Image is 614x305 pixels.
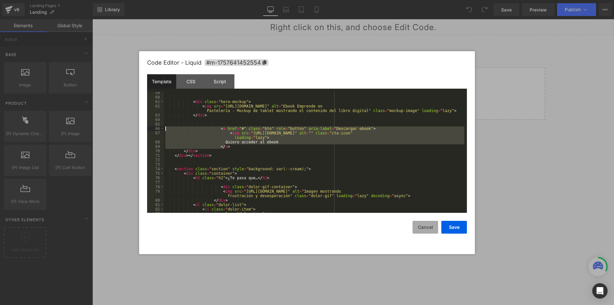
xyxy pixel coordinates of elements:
[147,113,164,117] div: 63
[147,95,164,100] div: 60
[147,162,164,167] div: 73
[147,180,164,185] div: 77
[147,149,164,153] div: 70
[147,171,164,176] div: 75
[147,176,164,180] div: 76
[147,100,164,104] div: 61
[147,117,164,122] div: 64
[264,63,321,76] a: Add Single Section
[147,189,164,198] div: 79
[147,140,164,144] div: 68
[147,74,176,89] div: Template
[147,153,164,158] div: 71
[147,158,164,162] div: 72
[205,74,234,89] div: Script
[147,59,201,66] span: Code Editor - Liquid
[592,283,608,299] div: Open Intercom Messenger
[79,81,443,85] p: or Drag & Drop elements from left sidebar
[441,221,467,234] button: Save
[147,131,164,140] div: 67
[147,122,164,126] div: 65
[147,185,164,189] div: 78
[147,104,164,113] div: 62
[205,59,268,66] span: Click to copy
[147,126,164,131] div: 66
[147,212,164,216] div: 83
[413,221,438,234] button: Cancel
[147,144,164,149] div: 69
[147,207,164,212] div: 82
[147,198,164,203] div: 80
[201,63,258,76] a: Explore Blocks
[147,167,164,171] div: 74
[147,91,164,95] div: 59
[176,74,205,89] div: CSS
[147,203,164,207] div: 81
